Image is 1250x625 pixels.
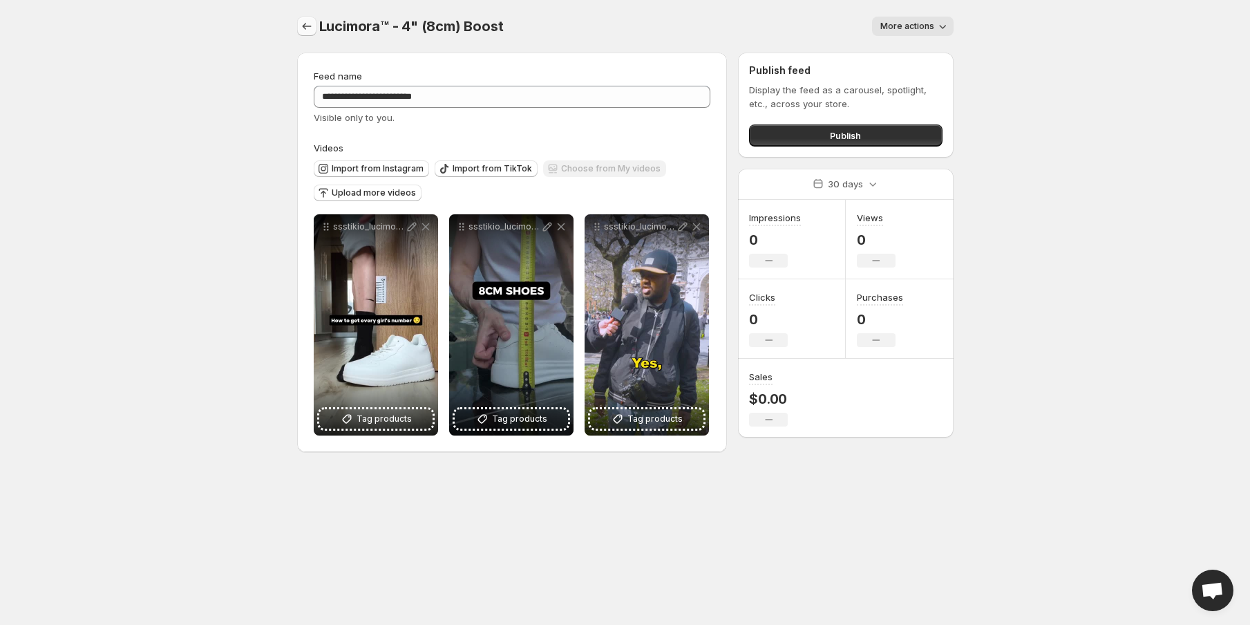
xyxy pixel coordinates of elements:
span: Tag products [357,412,412,426]
span: Publish [830,129,861,142]
button: Tag products [455,409,568,429]
p: ssstikio_lucimoraco_1755529162698 [333,221,405,232]
p: 30 days [828,177,863,191]
button: Upload more videos [314,185,422,201]
h2: Publish feed [749,64,942,77]
button: Import from Instagram [314,160,429,177]
p: 0 [857,311,903,328]
span: Videos [314,142,343,153]
span: Visible only to you. [314,112,395,123]
p: 0 [749,232,801,248]
p: Display the feed as a carousel, spotlight, etc., across your store. [749,83,942,111]
h3: Sales [749,370,773,384]
a: Open chat [1192,570,1233,611]
span: Feed name [314,71,362,82]
div: ssstikio_lucimoraco_1755530455303Tag products [585,214,709,436]
span: Tag products [627,412,683,426]
span: Import from TikTok [453,163,532,174]
h3: Impressions [749,211,801,225]
span: Upload more videos [332,187,416,198]
button: Settings [297,17,316,36]
button: Publish [749,124,942,147]
button: Tag products [319,409,433,429]
h3: Purchases [857,290,903,304]
button: Import from TikTok [435,160,538,177]
p: ssstikio_lucimoraco_1755530455303 [604,221,676,232]
button: More actions [872,17,954,36]
p: 0 [857,232,896,248]
span: Import from Instagram [332,163,424,174]
div: ssstikio_lucimoraco_1755528145637Tag products [449,214,574,436]
div: ssstikio_lucimoraco_1755529162698Tag products [314,214,438,436]
p: 0 [749,311,788,328]
p: $0.00 [749,391,788,407]
span: Tag products [492,412,547,426]
span: More actions [880,21,934,32]
h3: Views [857,211,883,225]
span: Lucimora™ - 4" (8cm) Boost [319,18,504,35]
h3: Clicks [749,290,775,304]
button: Tag products [590,409,703,429]
p: ssstikio_lucimoraco_1755528145637 [468,221,540,232]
